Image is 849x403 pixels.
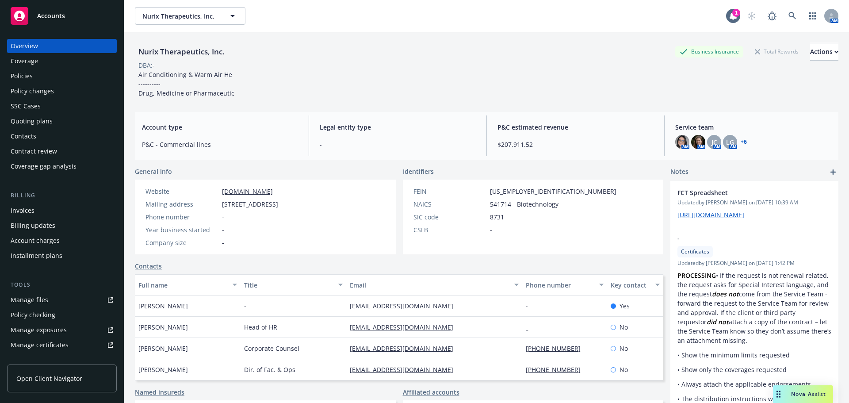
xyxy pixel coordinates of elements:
a: add [828,167,838,177]
span: 541714 - Biotechnology [490,200,558,209]
div: Quoting plans [11,114,53,128]
div: Manage certificates [11,338,69,352]
span: Service team [675,123,831,132]
button: Full name [135,274,241,296]
div: Year business started [145,225,218,234]
div: 1 [732,9,740,17]
span: Legal entity type [320,123,476,132]
button: Nova Assist [773,385,833,403]
span: No [620,322,628,332]
a: Contract review [7,144,117,158]
span: No [620,365,628,374]
div: Invoices [11,203,34,218]
a: Report a Bug [763,7,781,25]
div: Account charges [11,234,60,248]
a: +6 [741,139,747,145]
a: [DOMAIN_NAME] [222,187,273,196]
div: Policy checking [11,308,55,322]
p: • Show only the coverages requested [677,365,831,374]
a: Manage files [7,293,117,307]
a: Manage exposures [7,323,117,337]
div: Manage files [11,293,48,307]
span: Nurix Therapeutics, Inc. [142,12,219,21]
div: Manage claims [11,353,55,367]
div: Email [350,280,509,290]
span: Accounts [37,12,65,19]
a: Quoting plans [7,114,117,128]
a: Named insureds [135,388,184,397]
span: Open Client Navigator [16,374,82,383]
strong: PROCESSING [677,271,716,280]
span: - [490,225,492,234]
img: photo [675,135,689,149]
span: No [620,344,628,353]
a: Billing updates [7,219,117,233]
a: Account charges [7,234,117,248]
a: [EMAIL_ADDRESS][DOMAIN_NAME] [350,302,460,310]
span: [US_EMPLOYER_IDENTIFICATION_NUMBER] [490,187,616,196]
button: Actions [810,43,838,61]
a: Policy checking [7,308,117,322]
div: Policies [11,69,33,83]
button: Phone number [522,274,607,296]
em: does not [712,290,739,298]
span: P&C - Commercial lines [142,140,298,149]
a: Start snowing [743,7,761,25]
div: Title [244,280,333,290]
button: Email [346,274,522,296]
div: Full name [138,280,227,290]
div: FEIN [413,187,486,196]
div: SIC code [413,212,486,222]
img: photo [691,135,705,149]
a: [EMAIL_ADDRESS][DOMAIN_NAME] [350,344,460,353]
div: Actions [810,43,838,60]
a: Installment plans [7,249,117,263]
a: SSC Cases [7,99,117,113]
em: did not [707,318,729,326]
div: CSLB [413,225,486,234]
span: Account type [142,123,298,132]
div: Coverage [11,54,38,68]
div: SSC Cases [11,99,41,113]
a: [EMAIL_ADDRESS][DOMAIN_NAME] [350,365,460,374]
span: [PERSON_NAME] [138,301,188,311]
span: Identifiers [403,167,434,176]
span: [PERSON_NAME] [138,322,188,332]
span: LG [726,138,734,147]
div: Phone number [526,280,593,290]
div: Key contact [611,280,650,290]
p: • If the request is not renewal related, the request asks for Special Interest language, and the ... [677,271,831,345]
span: Notes [670,167,688,177]
a: - [526,302,535,310]
a: Manage claims [7,353,117,367]
span: Yes [620,301,630,311]
span: Air Conditioning & Warm Air He ---------- Drug, Medicine or Pharmaceutic [138,70,234,97]
button: Title [241,274,346,296]
a: - [526,323,535,331]
span: P&C estimated revenue [497,123,654,132]
a: Manage certificates [7,338,117,352]
div: Nurix Therapeutics, Inc. [135,46,228,58]
a: Policies [7,69,117,83]
p: • Always attach the applicable endorsements [677,380,831,389]
div: Company size [145,238,218,247]
a: Contacts [135,261,162,271]
a: [PHONE_NUMBER] [526,365,588,374]
div: Website [145,187,218,196]
a: Contacts [7,129,117,143]
span: JC [711,138,717,147]
span: Updated by [PERSON_NAME] on [DATE] 10:39 AM [677,199,831,207]
div: Tools [7,280,117,289]
a: Affiliated accounts [403,388,459,397]
button: Key contact [607,274,663,296]
div: Phone number [145,212,218,222]
div: Policy changes [11,84,54,98]
div: Mailing address [145,200,218,209]
div: Overview [11,39,38,53]
span: FCT Spreadsheet [677,188,808,197]
div: Coverage gap analysis [11,159,76,173]
a: Coverage gap analysis [7,159,117,173]
p: • Show the minimum limits requested [677,350,831,360]
span: [PERSON_NAME] [138,365,188,374]
a: [PHONE_NUMBER] [526,344,588,353]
